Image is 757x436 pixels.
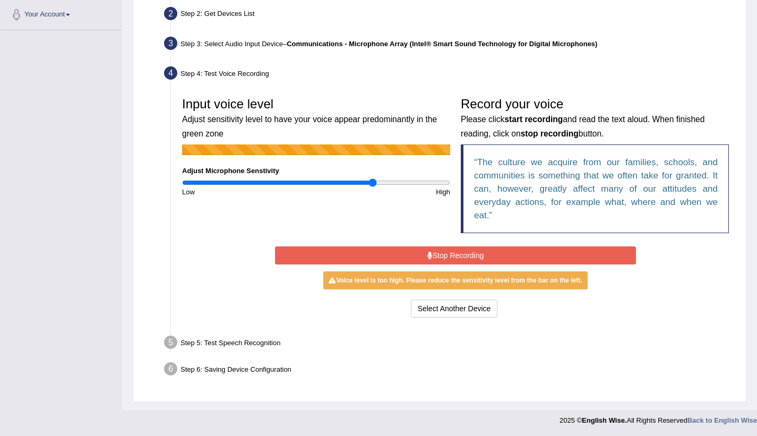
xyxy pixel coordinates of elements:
div: Step 5: Test Speech Recognition [159,332,741,356]
button: Stop Recording [275,246,636,264]
b: Communications - Microphone Array (Intel® Smart Sound Technology for Digital Microphones) [287,40,597,48]
label: Adjust Microphone Senstivity [182,166,279,176]
b: stop recording [521,129,579,138]
div: Voice level is too high. Please reduce the sensitivity level from the bar on the left. [323,271,587,289]
div: High [316,187,456,197]
div: Step 3: Select Audio Input Device [159,33,741,57]
div: Step 6: Saving Device Configuration [159,359,741,382]
a: Back to English Wise [687,416,757,424]
div: Step 4: Test Voice Recording [159,63,741,87]
span: – [283,40,597,48]
div: Step 2: Get Devices List [159,4,741,27]
b: start recording [504,115,563,124]
small: Adjust sensitivity level to have your voice appear predominantly in the green zone [182,115,437,138]
strong: English Wise. [582,416,626,424]
button: Select Another Device [411,300,498,318]
small: Please click and read the text aloud. When finished reading, click on button. [461,115,704,138]
h3: Record your voice [461,97,729,139]
div: Low [177,187,316,197]
h3: Input voice level [182,97,450,139]
div: 2025 © All Rights Reserved [560,410,757,425]
q: The culture we acquire from our families, schools, and communities is something that we often tak... [474,157,718,220]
